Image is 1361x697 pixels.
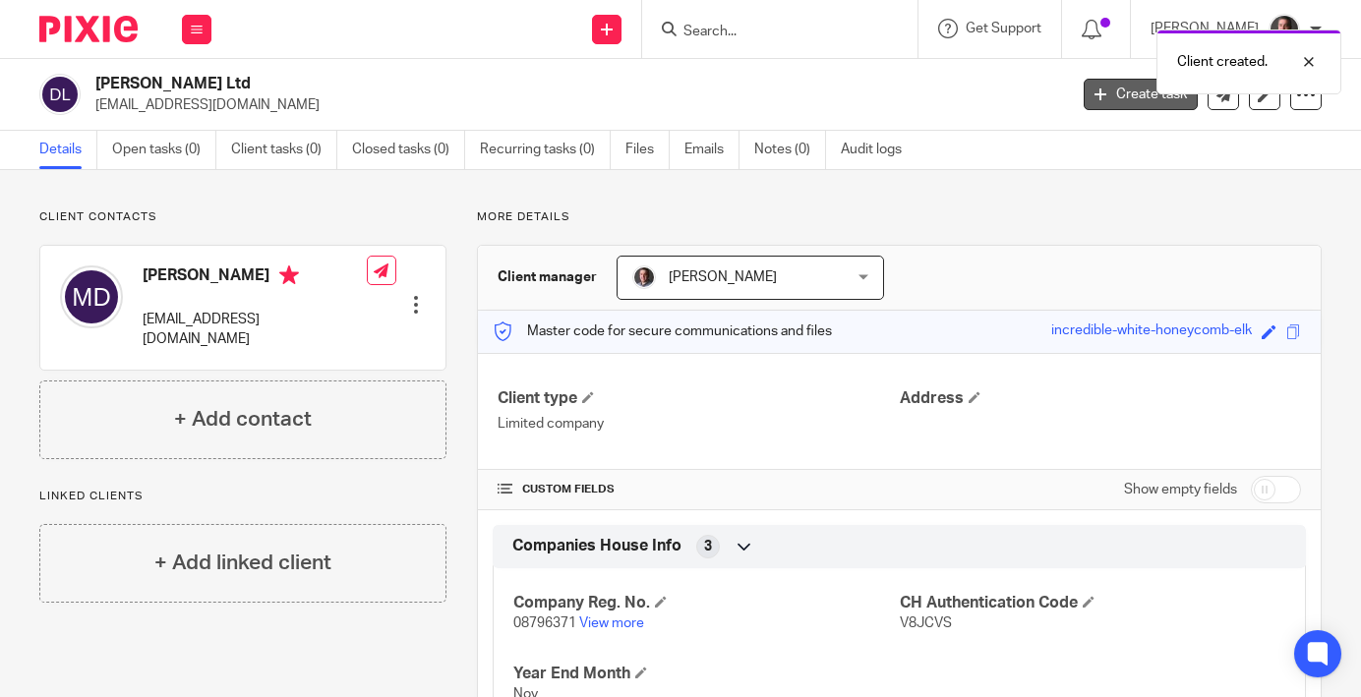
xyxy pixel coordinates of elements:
[513,664,899,684] h4: Year End Month
[498,388,899,409] h4: Client type
[900,616,952,630] span: V8JCVS
[498,482,899,497] h4: CUSTOM FIELDS
[513,593,899,613] h4: Company Reg. No.
[39,489,446,504] p: Linked clients
[1177,52,1268,72] p: Client created.
[493,321,832,341] p: Master code for secure communications and files
[669,270,777,284] span: [PERSON_NAME]
[174,404,312,435] h4: + Add contact
[231,131,337,169] a: Client tasks (0)
[143,310,367,350] p: [EMAIL_ADDRESS][DOMAIN_NAME]
[579,616,644,630] a: View more
[498,267,597,287] h3: Client manager
[477,209,1322,225] p: More details
[60,265,123,328] img: svg%3E
[841,131,917,169] a: Audit logs
[513,616,576,630] span: 08796371
[498,414,899,434] p: Limited company
[154,548,331,578] h4: + Add linked client
[143,265,367,290] h4: [PERSON_NAME]
[39,209,446,225] p: Client contacts
[352,131,465,169] a: Closed tasks (0)
[512,536,681,556] span: Companies House Info
[684,131,740,169] a: Emails
[704,537,712,556] span: 3
[39,16,138,42] img: Pixie
[95,95,1054,115] p: [EMAIL_ADDRESS][DOMAIN_NAME]
[279,265,299,285] i: Primary
[1124,480,1237,499] label: Show empty fields
[39,74,81,115] img: svg%3E
[632,265,656,289] img: CP%20Headshot.jpeg
[754,131,826,169] a: Notes (0)
[39,131,97,169] a: Details
[112,131,216,169] a: Open tasks (0)
[1051,320,1252,343] div: incredible-white-honeycomb-elk
[1084,79,1198,110] a: Create task
[1269,14,1300,45] img: CP%20Headshot.jpeg
[480,131,611,169] a: Recurring tasks (0)
[900,593,1285,613] h4: CH Authentication Code
[900,388,1301,409] h4: Address
[95,74,862,94] h2: [PERSON_NAME] Ltd
[625,131,670,169] a: Files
